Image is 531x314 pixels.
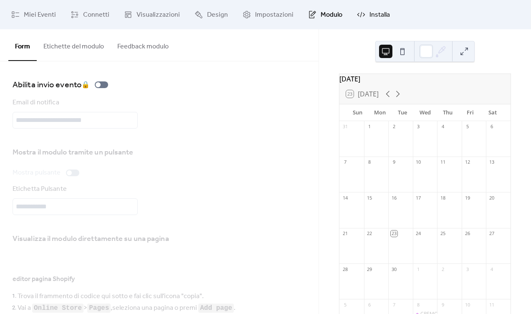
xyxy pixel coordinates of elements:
[342,230,348,237] div: 21
[137,10,180,20] span: Visualizzazioni
[351,3,396,26] a: Installa
[391,230,397,237] div: 23
[415,195,422,201] div: 17
[440,159,446,165] div: 11
[488,159,495,165] div: 13
[436,104,459,121] div: Thu
[118,3,186,26] a: Visualizzazioni
[415,230,422,237] div: 24
[464,266,470,272] div: 3
[464,301,470,308] div: 10
[459,104,481,121] div: Fri
[236,3,300,26] a: Impostazioni
[391,301,397,308] div: 7
[391,124,397,130] div: 2
[339,74,511,84] div: [DATE]
[391,195,397,201] div: 16
[391,159,397,165] div: 9
[440,124,446,130] div: 4
[64,3,116,26] a: Connetti
[342,159,348,165] div: 7
[488,301,495,308] div: 11
[414,104,436,121] div: Wed
[488,266,495,272] div: 4
[464,159,470,165] div: 12
[207,10,228,20] span: Design
[488,124,495,130] div: 6
[5,3,62,26] a: Miei Eventi
[255,10,293,20] span: Impostazioni
[367,230,373,237] div: 22
[188,3,234,26] a: Design
[488,195,495,201] div: 20
[464,195,470,201] div: 19
[440,301,446,308] div: 9
[367,195,373,201] div: 15
[415,159,422,165] div: 10
[367,266,373,272] div: 29
[83,10,109,20] span: Connetti
[391,266,397,272] div: 30
[488,230,495,237] div: 27
[342,124,348,130] div: 31
[8,29,37,61] button: Form
[367,301,373,308] div: 6
[369,10,390,20] span: Installa
[440,266,446,272] div: 2
[415,124,422,130] div: 3
[342,195,348,201] div: 14
[415,266,422,272] div: 1
[346,104,369,121] div: Sun
[342,301,348,308] div: 5
[24,10,56,20] span: Miei Eventi
[440,230,446,237] div: 25
[367,159,373,165] div: 8
[342,266,348,272] div: 28
[369,104,391,121] div: Mon
[440,195,446,201] div: 18
[321,10,342,20] span: Modulo
[367,124,373,130] div: 1
[37,29,111,60] button: Etichette del modulo
[481,104,504,121] div: Sat
[464,230,470,237] div: 26
[464,124,470,130] div: 5
[111,29,175,60] button: Feedback modulo
[415,301,422,308] div: 8
[302,3,349,26] a: Modulo
[391,104,414,121] div: Tue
